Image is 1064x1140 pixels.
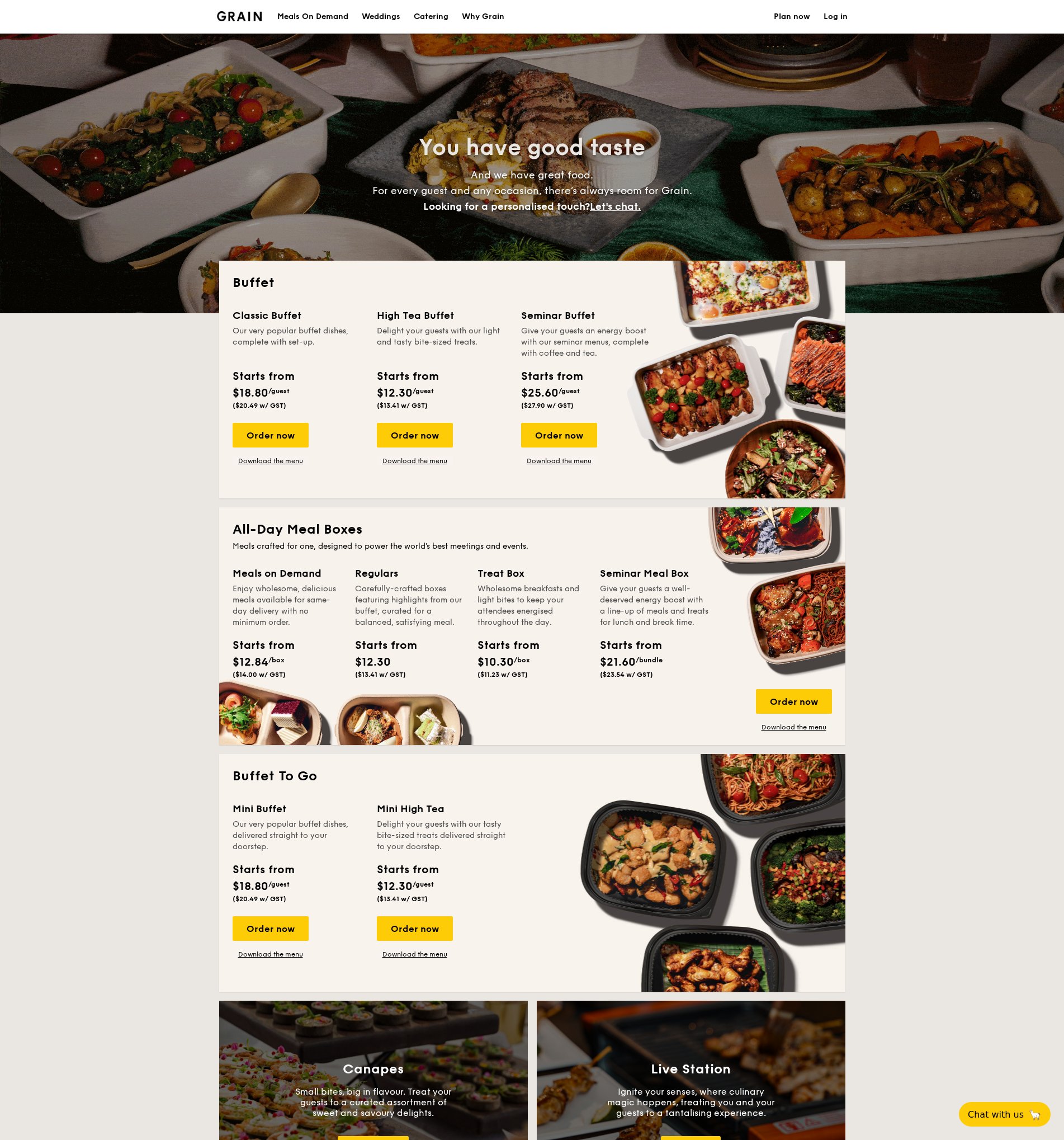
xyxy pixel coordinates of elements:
[600,671,653,679] span: ($23.54 w/ GST)
[233,402,286,409] span: ($20.49 w/ GST)
[355,583,464,628] div: Carefully-crafted boxes featuring highlights from our buffet, curated for a balanced, satisfying ...
[477,566,587,581] div: Treat Box
[590,200,641,213] span: Let's chat.
[377,819,508,852] div: Delight your guests with our tasty bite-sized treats delivered straight to your doorstep.
[600,583,709,628] div: Give your guests a well-deserved energy boost with a line-up of meals and treats for lunch and br...
[233,950,309,959] a: Download the menu
[423,200,590,213] span: Looking for a personalised touch?
[959,1102,1051,1127] button: Chat with us🦙
[233,916,309,941] div: Order now
[477,637,528,654] div: Starts from
[377,326,508,359] div: Delight your guests with our light and tasty bite-sized treats.
[233,566,342,581] div: Meals on Demand
[233,326,363,359] div: Our very popular buffet dishes, complete with set-up.
[233,521,832,539] h2: All-Day Meal Boxes
[636,656,663,664] span: /bundle
[600,637,650,654] div: Starts from
[377,456,453,465] a: Download the menu
[268,387,290,395] span: /guest
[233,387,268,400] span: $18.80
[233,767,832,785] h2: Buffet To Go
[233,895,286,903] span: ($20.49 w/ GST)
[233,308,363,323] div: Classic Buffet
[377,801,508,817] div: Mini High Tea
[233,637,283,654] div: Starts from
[377,402,428,409] span: ($13.41 w/ GST)
[343,1062,404,1077] h3: Canapes
[521,423,597,447] div: Order now
[217,11,262,21] img: Grain
[413,387,434,395] span: /guest
[355,566,464,581] div: Regulars
[377,387,413,400] span: $12.30
[233,861,294,878] div: Starts from
[413,880,434,888] span: /guest
[233,671,286,679] span: ($14.00 w/ GST)
[377,895,428,903] span: ($13.41 w/ GST)
[377,368,438,385] div: Starts from
[600,656,636,669] span: $21.60
[756,689,832,714] div: Order now
[233,656,268,669] span: $12.84
[355,656,391,669] span: $12.30
[377,880,413,893] span: $12.30
[651,1062,731,1077] h3: Live Station
[233,583,342,628] div: Enjoy wholesome, delicious meals available for same-day delivery with no minimum order.
[521,456,597,465] a: Download the menu
[233,368,294,385] div: Starts from
[233,541,832,552] div: Meals crafted for one, designed to power the world's best meetings and events.
[233,456,309,465] a: Download the menu
[217,11,262,21] a: Logotype
[419,134,645,161] span: You have good taste
[233,274,832,292] h2: Buffet
[372,169,692,213] span: And we have great food. For every guest and any occasion, there’s always room for Grain.
[233,423,309,447] div: Order now
[290,1086,457,1118] p: Small bites, big in flavour. Treat your guests to a curated assortment of sweet and savoury delig...
[355,637,405,654] div: Starts from
[377,308,508,323] div: High Tea Buffet
[355,671,406,679] span: ($13.41 w/ GST)
[607,1086,775,1118] p: Ignite your senses, where culinary magic happens, treating you and your guests to a tantalising e...
[377,861,438,878] div: Starts from
[477,671,528,679] span: ($11.23 w/ GST)
[477,583,587,628] div: Wholesome breakfasts and light bites to keep your attendees energised throughout the day.
[559,387,580,395] span: /guest
[477,656,514,669] span: $10.30
[521,368,582,385] div: Starts from
[377,950,453,959] a: Download the menu
[233,880,268,893] span: $18.80
[521,308,652,323] div: Seminar Buffet
[521,326,652,359] div: Give your guests an energy boost with our seminar menus, complete with coffee and tea.
[233,819,363,852] div: Our very popular buffet dishes, delivered straight to your doorstep.
[1028,1108,1042,1121] span: 🦙
[600,566,709,581] div: Seminar Meal Box
[377,916,453,941] div: Order now
[268,656,285,664] span: /box
[521,387,559,400] span: $25.60
[233,801,363,817] div: Mini Buffet
[968,1109,1024,1120] span: Chat with us
[756,723,832,732] a: Download the menu
[268,880,290,888] span: /guest
[377,423,453,447] div: Order now
[521,402,574,409] span: ($27.90 w/ GST)
[514,656,530,664] span: /box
